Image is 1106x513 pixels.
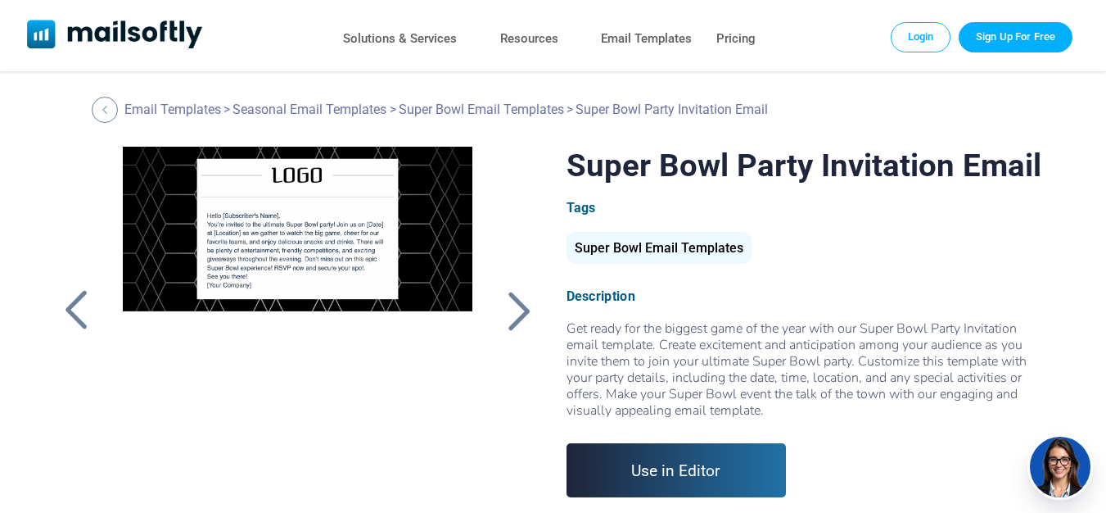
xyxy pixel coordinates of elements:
[232,102,386,117] a: Seasonal Email Templates
[567,232,752,264] div: Super Bowl Email Templates
[56,289,97,332] a: Back
[567,247,752,254] a: Super Bowl Email Templates
[499,289,539,332] a: Back
[891,22,951,52] a: Login
[399,102,564,117] a: Super Bowl Email Templates
[567,288,1051,304] div: Description
[124,102,221,117] a: Email Templates
[959,22,1072,52] a: Trial
[567,147,1051,184] h1: Super Bowl Party Invitation Email
[567,200,1051,216] div: Tags
[500,27,558,51] a: Resources
[567,320,1051,419] div: Get ready for the biggest game of the year with our Super Bowl Party Invitation email template. C...
[343,27,457,51] a: Solutions & Services
[601,27,692,51] a: Email Templates
[567,443,787,497] a: Use in Editor
[27,20,203,52] a: Mailsoftly
[92,97,122,123] a: Back
[716,27,756,51] a: Pricing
